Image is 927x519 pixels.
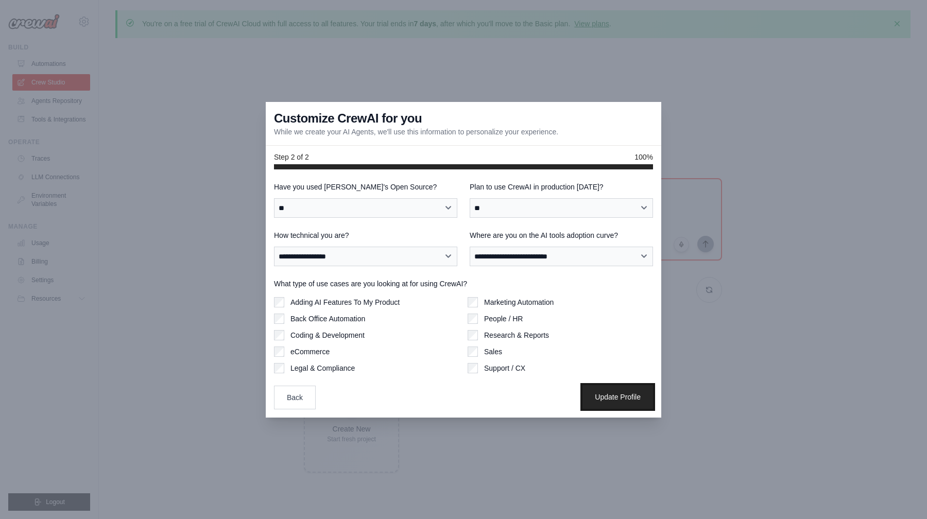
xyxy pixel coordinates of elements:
label: What type of use cases are you looking at for using CrewAI? [274,279,653,289]
label: Legal & Compliance [290,363,355,373]
label: Adding AI Features To My Product [290,297,400,307]
label: Back Office Automation [290,314,365,324]
button: Back [274,386,316,409]
button: Update Profile [582,385,653,409]
label: Have you used [PERSON_NAME]'s Open Source? [274,182,457,192]
label: eCommerce [290,347,330,357]
label: Support / CX [484,363,525,373]
label: Plan to use CrewAI in production [DATE]? [470,182,653,192]
label: Research & Reports [484,330,549,340]
label: Coding & Development [290,330,365,340]
label: Where are you on the AI tools adoption curve? [470,230,653,240]
span: 100% [634,152,653,162]
label: People / HR [484,314,523,324]
h3: Customize CrewAI for you [274,110,422,127]
span: Step 2 of 2 [274,152,309,162]
p: While we create your AI Agents, we'll use this information to personalize your experience. [274,127,558,137]
label: Marketing Automation [484,297,554,307]
label: Sales [484,347,502,357]
label: How technical you are? [274,230,457,240]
